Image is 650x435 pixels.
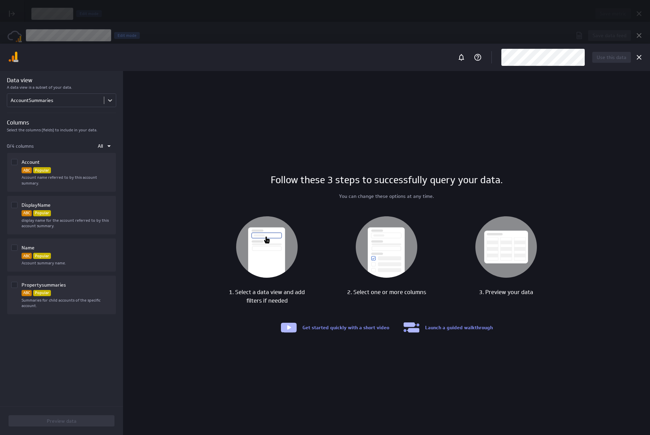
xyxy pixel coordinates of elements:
[33,290,51,296] p: Commonly used field for this data view
[22,240,36,253] p: Name
[224,288,310,305] h3: 1. Select a data view and add filters if needed
[22,253,32,259] p: Text format
[9,154,112,187] div: Column Account
[22,303,37,308] span: account.
[7,127,116,133] p: Select the columns (fields) to include in your data.
[33,167,51,173] p: Commonly used field for this data view
[22,197,52,210] p: DisplayName
[347,288,426,296] h3: 2. Select one or more columns
[7,118,116,127] h3: Columns
[456,52,467,63] div: Notifications
[22,277,67,290] p: Propertysummaries
[479,288,533,296] h3: 3. Preview your data
[9,277,112,310] div: Column Propertysummaries
[22,175,97,180] span: Account name referred to by this account
[7,85,116,90] p: A data view is a subset of your data.
[339,193,434,200] p: You can change these options at any time.
[22,180,39,186] span: summary.
[33,253,51,259] p: Commonly used field for this data view
[356,216,417,278] img: 2. Select one or more columns
[236,216,298,278] img: 1. Select a data view and add filters if needed
[7,143,34,150] p: 0/4 columns
[22,298,100,303] span: Summaries for child accounts of the specific
[8,51,18,62] img: image8173474340458021267.png
[501,49,585,66] div: Tester_Aug 26, 2025 5:17 PM (GMT), Google
[22,167,32,173] p: Text format
[302,324,389,331] a: Get started quickly with a short video
[597,54,626,60] span: Use this data
[22,260,66,265] span: Account summary name.
[9,197,112,230] div: Column DisplayName
[22,218,109,223] span: display name for the account referred to by this
[33,210,51,216] p: Commonly used field for this data view
[475,216,537,278] img: 3. Preview your data
[280,322,297,333] img: watch-video.svg
[9,240,112,267] div: Column Name
[22,154,41,167] p: Account
[98,143,103,149] span: All
[403,322,420,333] img: launch-guide.svg
[22,223,54,228] span: account summary.
[22,290,32,296] p: Text format
[472,52,484,63] div: Help & PowerMetrics Assistant
[22,210,32,216] p: Text format
[633,52,645,63] div: Cancel
[425,324,493,331] a: Launch a guided walkthrough
[47,418,77,424] span: Preview data
[7,76,116,85] h3: Data view
[271,173,503,187] h1: Follow these 3 steps to successfully query your data.
[11,97,53,103] div: AccountSummaries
